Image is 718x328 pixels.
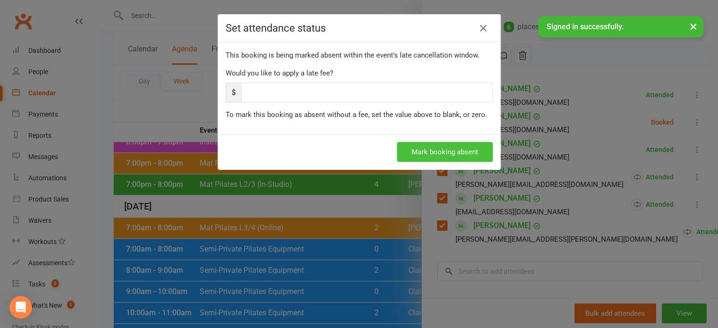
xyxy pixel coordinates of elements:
div: Would you like to apply a late fee? [226,67,493,79]
div: Open Intercom Messenger [9,296,32,319]
button: Mark booking absent [397,142,493,162]
div: To mark this booking as absent without a fee, set the value above to blank, or zero. [226,109,493,120]
h4: Set attendance status [226,22,493,34]
span: $ [226,83,241,102]
a: Close [476,21,491,36]
div: This booking is being marked absent within the event's late cancellation window. [226,50,493,61]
